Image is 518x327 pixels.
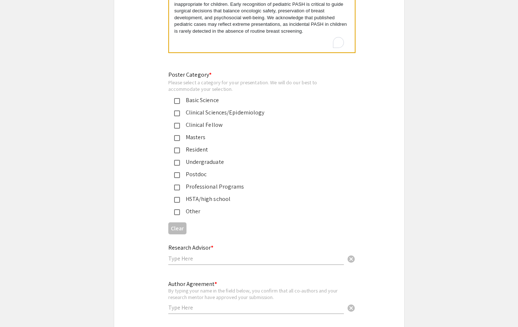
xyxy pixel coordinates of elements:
[180,195,333,203] div: HSTA/high school
[5,294,31,322] iframe: Chat
[180,145,333,154] div: Resident
[180,182,333,191] div: Professional Programs
[180,158,333,166] div: Undergraduate
[344,300,358,315] button: Clear
[344,251,358,266] button: Clear
[180,207,333,216] div: Other
[180,96,333,105] div: Basic Science
[168,304,344,311] input: Type Here
[180,121,333,129] div: Clinical Fellow
[168,287,344,300] div: By typing your name in the field below, you confirm that all co-authors and your research mentor ...
[168,244,213,251] mat-label: Research Advisor
[168,79,338,92] div: Please select a category for your presentation. We will do our best to accommodate your selection.
[168,255,344,262] input: Type Here
[168,280,217,288] mat-label: Author Agreement
[168,222,186,234] button: Clear
[347,255,356,263] span: cancel
[168,71,212,78] mat-label: Poster Category
[347,304,356,312] span: cancel
[180,133,333,142] div: Masters
[180,108,333,117] div: Clinical Sciences/Epidemiology
[180,170,333,179] div: Postdoc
